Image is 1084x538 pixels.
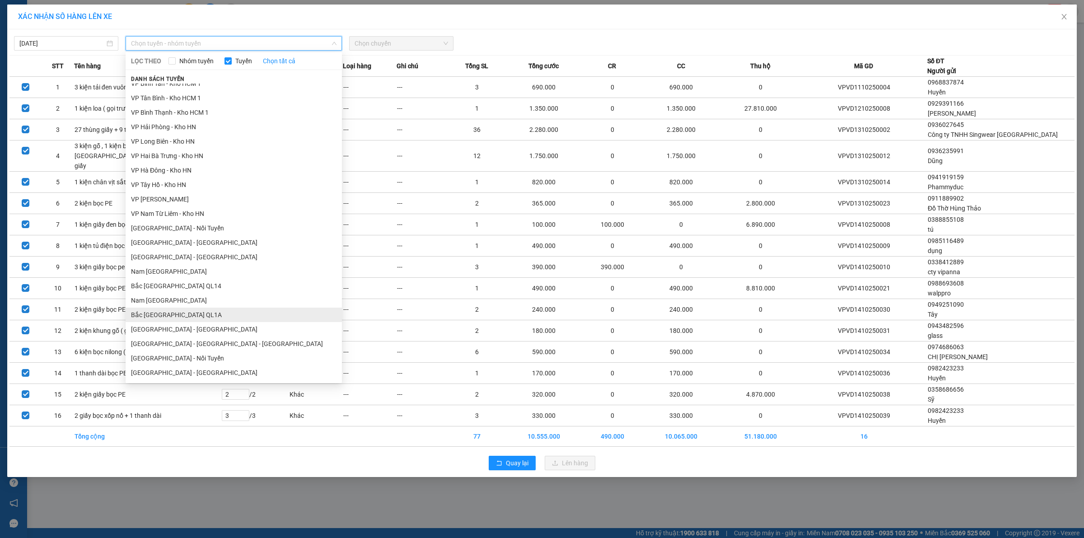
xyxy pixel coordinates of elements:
[584,320,641,342] td: 0
[126,308,342,322] li: Bắc [GEOGRAPHIC_DATA] QL1A
[343,119,397,140] td: ---
[397,235,450,257] td: ---
[126,134,342,149] li: VP Long Biên - Kho HN
[289,384,343,405] td: Khác
[74,426,221,447] td: Tổng cộng
[584,299,641,320] td: 0
[343,257,397,278] td: ---
[126,351,342,365] li: [GEOGRAPHIC_DATA] - Nối Tuyến
[504,320,583,342] td: 180.000
[584,363,641,384] td: 0
[232,56,256,66] span: Tuyến
[641,77,721,98] td: 690.000
[450,193,504,214] td: 2
[721,320,800,342] td: 0
[489,456,536,470] button: rollbackQuay lại
[800,77,927,98] td: VPVD1110250004
[506,458,528,468] span: Quay lại
[800,214,927,235] td: VPVD1410250008
[74,257,221,278] td: 3 kiện giấy bọc pe
[343,299,397,320] td: ---
[126,279,342,293] li: Bắc [GEOGRAPHIC_DATA] QL14
[928,280,964,287] span: 0988693608
[928,343,964,351] span: 0974686063
[504,342,583,363] td: 590.000
[721,77,800,98] td: 0
[584,119,641,140] td: 0
[42,98,74,119] td: 2
[721,235,800,257] td: 0
[42,320,74,342] td: 12
[584,384,641,405] td: 0
[928,131,1058,138] span: Công ty TNHH Singwear [GEOGRAPHIC_DATA]
[343,172,397,193] td: ---
[504,257,583,278] td: 390.000
[928,173,964,181] span: 0941919159
[800,140,927,172] td: VPVD1310250012
[504,299,583,320] td: 240.000
[928,396,934,403] span: Sỹ
[74,384,221,405] td: 2 kiện giấy bọc PE
[42,172,74,193] td: 5
[126,149,342,163] li: VP Hai Bà Trưng - Kho HN
[397,140,450,172] td: ---
[397,119,450,140] td: ---
[641,278,721,299] td: 490.000
[800,342,927,363] td: VPVD1410250034
[800,320,927,342] td: VPVD1410250031
[397,77,450,98] td: ---
[641,172,721,193] td: 820.000
[721,193,800,214] td: 2.800.000
[584,426,641,447] td: 490.000
[641,384,721,405] td: 320.000
[343,278,397,299] td: ---
[928,258,964,266] span: 0338412889
[928,374,946,382] span: Huyền
[800,299,927,320] td: VPVD1410250030
[126,221,342,235] li: [GEOGRAPHIC_DATA] - Nối Tuyến
[263,56,295,66] a: Chọn tất cả
[928,301,964,308] span: 0949251090
[584,405,641,426] td: 0
[74,214,221,235] td: 1 kiện giấy đen bọc xốp nổ
[641,257,721,278] td: 0
[721,342,800,363] td: 0
[450,320,504,342] td: 2
[928,407,964,414] span: 0982423233
[928,195,964,202] span: 0911889902
[397,278,450,299] td: ---
[74,140,221,172] td: 3 kiện gỗ , 1 kiện bọc xốp nổ, 5 kiện mây [GEOGRAPHIC_DATA] , 1 kiện bọc nilong + 2 kiện giấy
[74,119,221,140] td: 27 thùng giấy + 9 tải trắng
[397,363,450,384] td: ---
[800,235,927,257] td: VPVD1410250009
[504,172,583,193] td: 820.000
[800,363,927,384] td: VPVD1410250036
[721,140,800,172] td: 0
[584,257,641,278] td: 390.000
[928,247,942,254] span: dụng
[221,384,289,405] td: / 2
[42,235,74,257] td: 8
[928,365,964,372] span: 0982423233
[42,140,74,172] td: 4
[721,384,800,405] td: 4.870.000
[800,426,927,447] td: 16
[74,172,221,193] td: 1 kiện chân vịt sắt
[928,226,934,233] span: tú
[126,293,342,308] li: Nam [GEOGRAPHIC_DATA]
[126,235,342,250] li: [GEOGRAPHIC_DATA] - [GEOGRAPHIC_DATA]
[641,405,721,426] td: 330.000
[721,363,800,384] td: 0
[343,140,397,172] td: ---
[397,98,450,119] td: ---
[126,264,342,279] li: Nam [GEOGRAPHIC_DATA]
[504,405,583,426] td: 330.000
[355,37,448,50] span: Chọn chuyến
[504,363,583,384] td: 170.000
[289,405,343,426] td: Khác
[131,37,336,50] span: Chọn tuyến - nhóm tuyến
[584,140,641,172] td: 0
[928,147,964,154] span: 0936235991
[42,278,74,299] td: 10
[126,120,342,134] li: VP Hải Phòng - Kho HN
